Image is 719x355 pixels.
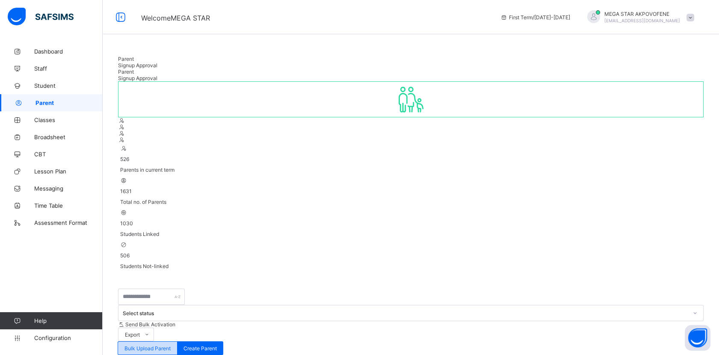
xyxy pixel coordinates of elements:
span: session/term information [500,14,570,21]
span: MEGA STAR AKPOVOFENE [604,11,680,17]
span: Signup Approval [118,62,157,69]
span: Student [34,82,103,89]
span: Parents in current term [120,167,701,173]
button: Open asap [685,325,710,351]
span: Total no. of Parents [120,199,701,205]
span: Bulk Upload Parent [124,345,171,352]
span: Classes [34,116,103,123]
span: Configuration [34,334,102,341]
span: Dashboard [34,48,103,55]
span: Export [125,331,140,338]
div: MEGA STARAKPOVOFENE [579,10,698,24]
img: safsims [8,8,74,26]
span: Lesson Plan [34,168,103,175]
span: 526 [120,156,701,162]
span: Broadsheet [34,134,103,140]
span: Signup Approval [118,75,157,81]
span: Assessment Format [34,219,103,226]
span: [EMAIL_ADDRESS][DOMAIN_NAME] [604,18,680,23]
span: 1030 [120,220,701,227]
span: Parent [36,99,103,106]
span: CBT [34,151,103,158]
span: Time Table [34,202,103,209]
span: Parent [118,69,134,75]
span: Messaging [34,185,103,192]
span: Help [34,317,102,324]
span: Students Linked [120,231,701,237]
span: Parent [118,56,134,62]
span: Students Not-linked [120,263,701,269]
span: Create Parent [183,345,217,352]
div: Select status [123,310,688,316]
span: Send Bulk Activation [125,321,175,328]
span: Welcome MEGA STAR [141,14,210,22]
span: 1631 [120,188,701,194]
span: Staff [34,65,103,72]
span: 506 [120,252,701,259]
